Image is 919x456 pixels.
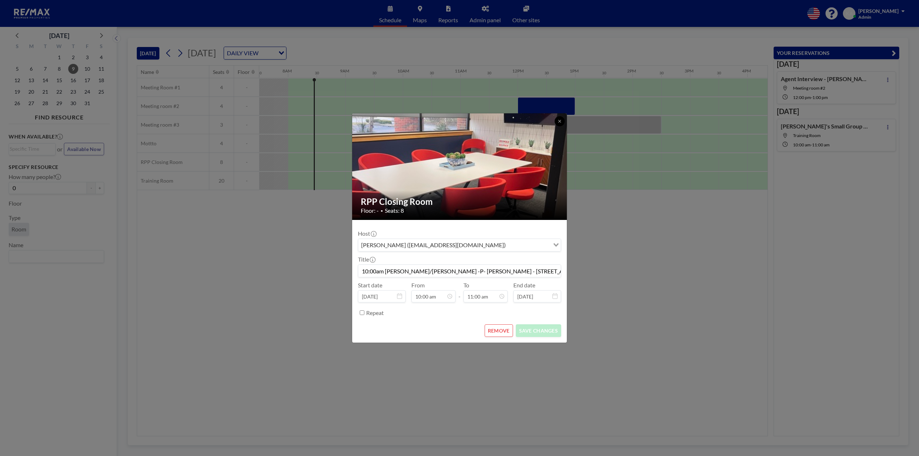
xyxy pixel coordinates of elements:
[458,284,461,300] span: -
[358,282,382,289] label: Start date
[358,230,376,237] label: Host
[463,282,469,289] label: To
[508,240,549,250] input: Search for option
[516,324,561,337] button: SAVE CHANGES
[381,208,383,213] span: •
[358,265,561,277] input: (No title)
[411,282,425,289] label: From
[366,309,384,316] label: Repeat
[358,256,375,263] label: Title
[513,282,535,289] label: End date
[385,207,404,214] span: Seats: 8
[361,196,559,207] h2: RPP Closing Room
[358,239,561,251] div: Search for option
[360,240,507,250] span: [PERSON_NAME] ([EMAIL_ADDRESS][DOMAIN_NAME])
[352,23,568,310] img: 537.jpg
[485,324,513,337] button: REMOVE
[361,207,379,214] span: Floor: -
